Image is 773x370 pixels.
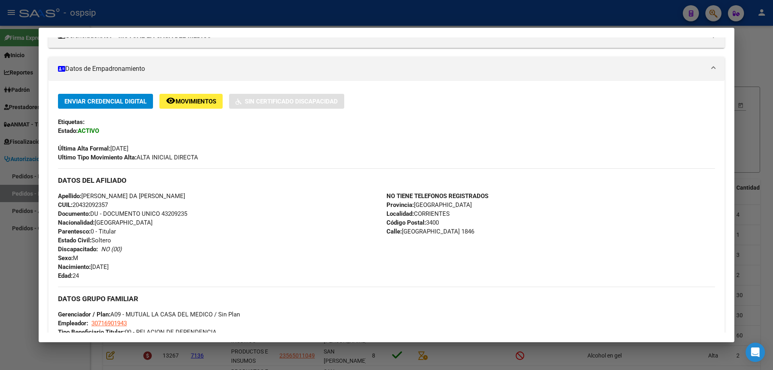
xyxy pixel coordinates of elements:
button: Movimientos [159,94,223,109]
span: 0 - Titular [58,228,116,235]
strong: Edad: [58,272,72,279]
span: DU - DOCUMENTO UNICO 43209235 [58,210,187,217]
span: 00 - RELACION DE DEPENDENCIA [58,329,217,336]
span: CORRIENTES [386,210,450,217]
span: M [58,254,78,262]
span: Movimientos [176,98,216,105]
strong: NO TIENE TELEFONOS REGISTRADOS [386,192,488,200]
span: 20432092357 [58,201,108,209]
strong: CUIL: [58,201,72,209]
span: [GEOGRAPHIC_DATA] 1846 [386,228,474,235]
strong: Documento: [58,210,90,217]
span: [DATE] [58,145,128,152]
span: 3400 [386,219,439,226]
span: 30716901943 [91,320,127,327]
strong: Discapacitado: [58,246,98,253]
span: [PERSON_NAME] DA [PERSON_NAME] [58,192,185,200]
div: Open Intercom Messenger [746,343,765,362]
mat-panel-title: Datos de Empadronamiento [58,64,705,74]
strong: Calle: [386,228,402,235]
mat-icon: remove_red_eye [166,96,176,105]
strong: Tipo Beneficiario Titular: [58,329,125,336]
strong: Ultimo Tipo Movimiento Alta: [58,154,136,161]
span: Soltero [58,237,111,244]
mat-expansion-panel-header: Datos de Empadronamiento [48,57,725,81]
h3: DATOS DEL AFILIADO [58,176,715,185]
strong: Apellido: [58,192,81,200]
span: [GEOGRAPHIC_DATA] [386,201,472,209]
span: [GEOGRAPHIC_DATA] [58,219,153,226]
strong: Estado Civil: [58,237,91,244]
button: Enviar Credencial Digital [58,94,153,109]
span: Enviar Credencial Digital [64,98,147,105]
strong: Nacionalidad: [58,219,95,226]
h3: DATOS GRUPO FAMILIAR [58,294,715,303]
i: NO (00) [101,246,122,253]
strong: Localidad: [386,210,414,217]
strong: Empleador: [58,320,88,327]
strong: Nacimiento: [58,263,91,271]
strong: Etiquetas: [58,118,85,126]
strong: Provincia: [386,201,414,209]
strong: Estado: [58,127,78,134]
span: 24 [58,272,79,279]
span: Sin Certificado Discapacidad [245,98,338,105]
strong: ACTIVO [78,127,99,134]
strong: Última Alta Formal: [58,145,110,152]
span: ALTA INICIAL DIRECTA [58,154,198,161]
strong: Parentesco: [58,228,91,235]
span: [DATE] [58,263,109,271]
strong: Sexo: [58,254,73,262]
strong: Gerenciador / Plan: [58,311,110,318]
button: Sin Certificado Discapacidad [229,94,344,109]
span: A09 - MUTUAL LA CASA DEL MEDICO / Sin Plan [58,311,240,318]
strong: Código Postal: [386,219,426,226]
